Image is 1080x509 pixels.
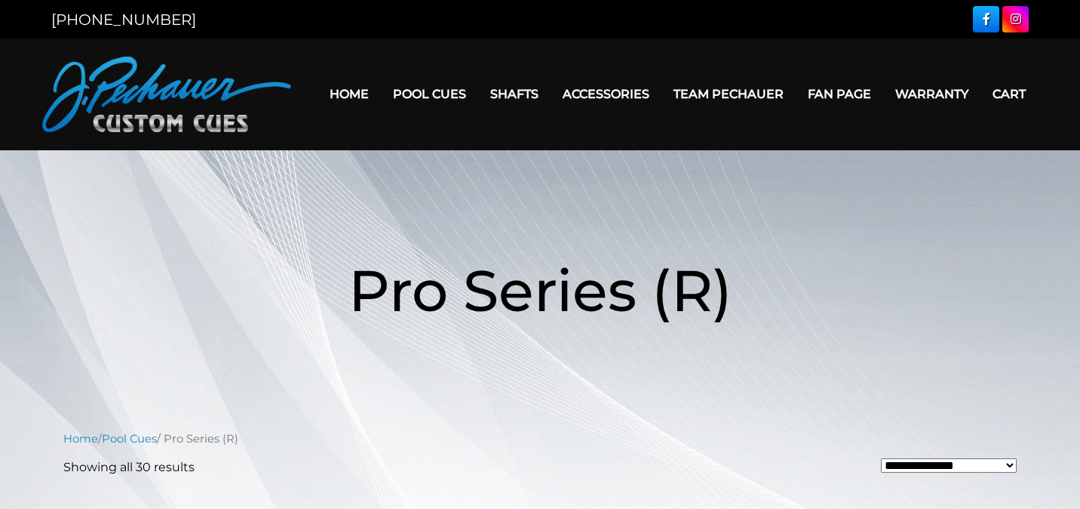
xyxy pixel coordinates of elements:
[796,75,883,113] a: Fan Page
[42,57,291,132] img: Pechauer Custom Cues
[883,75,980,113] a: Warranty
[661,75,796,113] a: Team Pechauer
[63,432,98,446] a: Home
[318,75,381,113] a: Home
[551,75,661,113] a: Accessories
[381,75,478,113] a: Pool Cues
[478,75,551,113] a: Shafts
[51,11,196,29] a: [PHONE_NUMBER]
[881,458,1017,473] select: Shop order
[102,432,157,446] a: Pool Cues
[63,430,1017,447] nav: Breadcrumb
[980,75,1038,113] a: Cart
[63,458,195,477] p: Showing all 30 results
[348,255,732,325] span: Pro Series (R)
